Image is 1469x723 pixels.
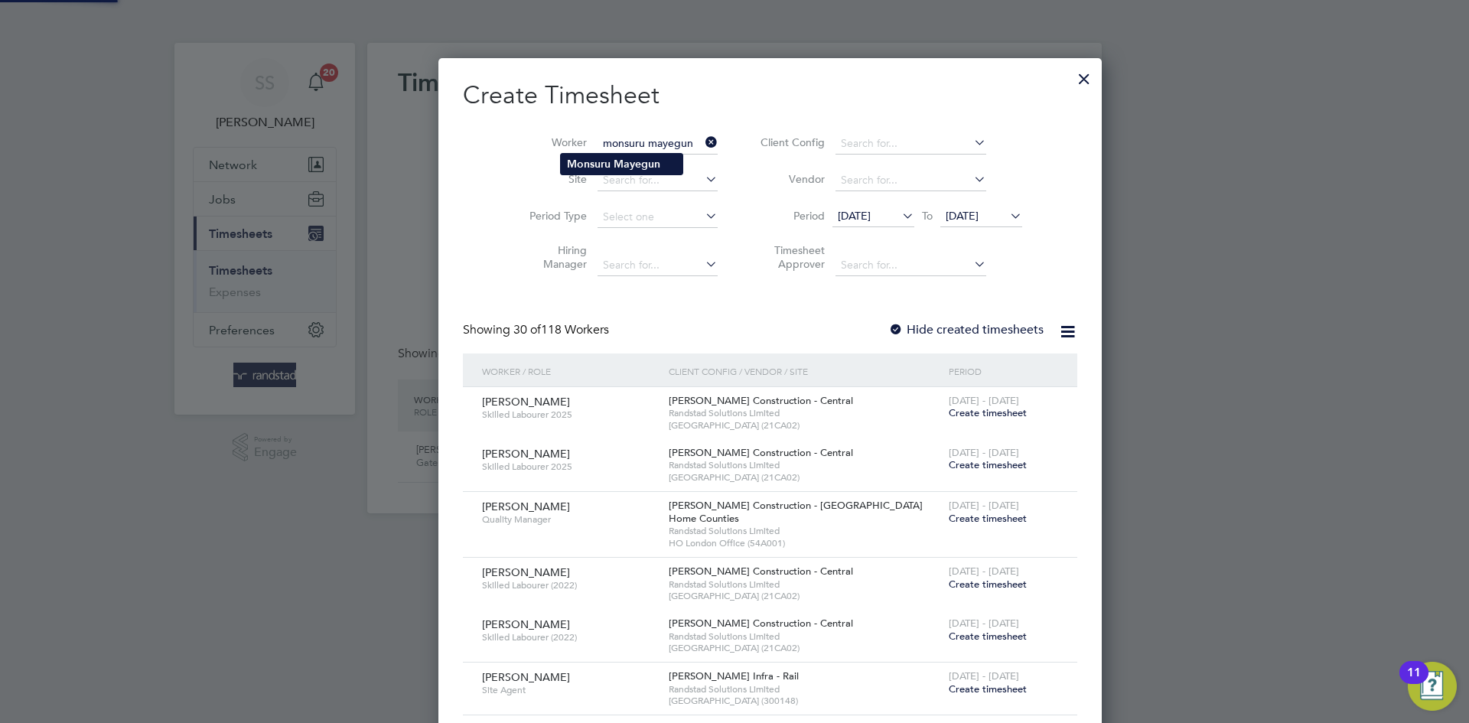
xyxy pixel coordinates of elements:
span: [PERSON_NAME] Construction - Central [669,446,853,459]
div: Client Config / Vendor / Site [665,353,945,389]
span: Skilled Labourer (2022) [482,631,657,643]
b: Mayegun [614,158,660,171]
label: Worker [518,135,587,149]
button: Open Resource Center, 11 new notifications [1408,662,1457,711]
span: [DATE] - [DATE] [949,617,1019,630]
label: Site [518,172,587,186]
span: Skilled Labourer 2025 [482,461,657,473]
span: [PERSON_NAME] Construction - [GEOGRAPHIC_DATA] Home Counties [669,499,923,525]
span: [GEOGRAPHIC_DATA] (21CA02) [669,642,941,654]
h2: Create Timesheet [463,80,1077,112]
span: Create timesheet [949,682,1027,695]
span: [PERSON_NAME] Infra - Rail [669,669,799,682]
span: [DATE] - [DATE] [949,499,1019,512]
span: [GEOGRAPHIC_DATA] (21CA02) [669,419,941,432]
div: 11 [1407,673,1421,692]
span: Skilled Labourer (2022) [482,579,657,591]
span: [GEOGRAPHIC_DATA] (300148) [669,695,941,707]
span: [PERSON_NAME] [482,565,570,579]
div: Worker / Role [478,353,665,389]
span: Create timesheet [949,458,1027,471]
span: Skilled Labourer 2025 [482,409,657,421]
span: [DATE] [946,209,979,223]
input: Search for... [598,170,718,191]
input: Search for... [835,255,986,276]
label: Vendor [756,172,825,186]
span: Randstad Solutions Limited [669,683,941,695]
span: Randstad Solutions Limited [669,459,941,471]
span: Create timesheet [949,512,1027,525]
span: Create timesheet [949,406,1027,419]
span: [DATE] [838,209,871,223]
span: [PERSON_NAME] Construction - Central [669,617,853,630]
span: 118 Workers [513,322,609,337]
input: Select one [598,207,718,228]
span: To [917,206,937,226]
span: Randstad Solutions Limited [669,630,941,643]
b: Monsuru [567,158,611,171]
span: [GEOGRAPHIC_DATA] (21CA02) [669,590,941,602]
input: Search for... [598,133,718,155]
label: Client Config [756,135,825,149]
span: [DATE] - [DATE] [949,565,1019,578]
span: Site Agent [482,684,657,696]
span: [GEOGRAPHIC_DATA] (21CA02) [669,471,941,484]
span: HO London Office (54A001) [669,537,941,549]
span: Quality Manager [482,513,657,526]
span: Create timesheet [949,578,1027,591]
span: [DATE] - [DATE] [949,446,1019,459]
span: [DATE] - [DATE] [949,394,1019,407]
span: Randstad Solutions Limited [669,578,941,591]
input: Search for... [598,255,718,276]
span: [PERSON_NAME] [482,395,570,409]
label: Period Type [518,209,587,223]
span: [DATE] - [DATE] [949,669,1019,682]
span: [PERSON_NAME] Construction - Central [669,565,853,578]
span: Randstad Solutions Limited [669,407,941,419]
input: Search for... [835,133,986,155]
span: [PERSON_NAME] [482,670,570,684]
span: [PERSON_NAME] [482,500,570,513]
label: Timesheet Approver [756,243,825,271]
span: Create timesheet [949,630,1027,643]
span: [PERSON_NAME] [482,447,570,461]
span: 30 of [513,322,541,337]
span: Randstad Solutions Limited [669,525,941,537]
span: [PERSON_NAME] [482,617,570,631]
label: Period [756,209,825,223]
div: Showing [463,322,612,338]
div: Period [945,353,1062,389]
label: Hiring Manager [518,243,587,271]
label: Hide created timesheets [888,322,1044,337]
span: [PERSON_NAME] Construction - Central [669,394,853,407]
input: Search for... [835,170,986,191]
